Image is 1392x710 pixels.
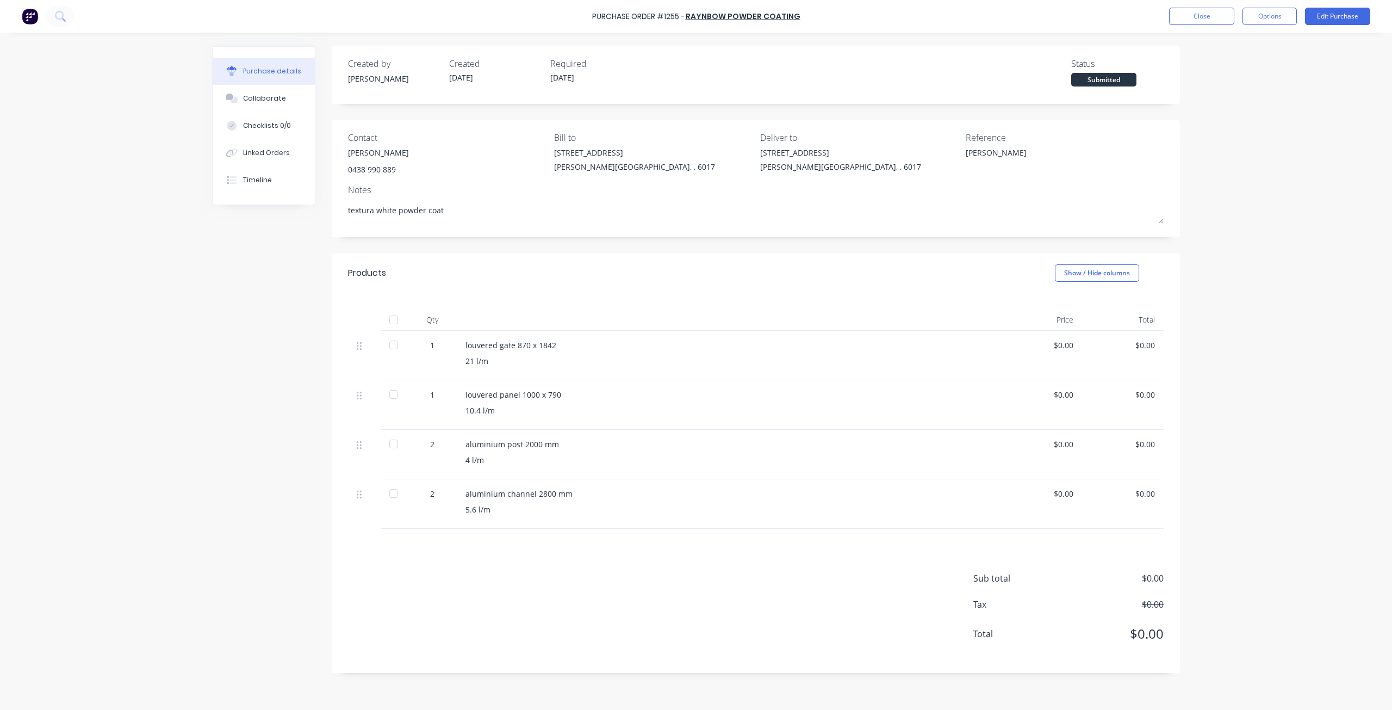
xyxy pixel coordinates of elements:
textarea: textura white powder coat [348,199,1164,224]
span: $0.00 [1055,572,1164,585]
div: [STREET_ADDRESS] [760,147,921,158]
div: [PERSON_NAME] [348,147,409,158]
div: louvered panel 1000 x 790 [465,389,992,400]
div: Contact [348,131,546,144]
span: Tax [973,598,1055,611]
button: Purchase details [213,58,315,85]
div: 21 l/m [465,355,992,367]
div: $0.00 [1091,488,1155,499]
button: Options [1242,8,1297,25]
span: Total [973,627,1055,640]
div: 2 [417,439,448,450]
div: Purchase Order #1255 - [592,11,685,22]
img: Factory [22,8,38,24]
div: aluminium post 2000 mm [465,439,992,450]
button: Edit Purchase [1305,8,1370,25]
div: [PERSON_NAME][GEOGRAPHIC_DATA], , 6017 [554,161,715,172]
div: Checklists 0/0 [243,121,291,131]
textarea: [PERSON_NAME] [966,147,1102,171]
div: Deliver to [760,131,958,144]
div: Reference [966,131,1164,144]
div: $0.00 [1091,439,1155,450]
div: 0438 990 889 [348,164,409,175]
div: Status [1071,57,1164,70]
div: [STREET_ADDRESS] [554,147,715,158]
div: 5.6 l/m [465,504,992,515]
a: raynbow powder coating [686,11,800,22]
div: Bill to [554,131,752,144]
button: Linked Orders [213,139,315,166]
div: [PERSON_NAME] [348,73,440,84]
div: Submitted [1071,73,1136,87]
button: Timeline [213,166,315,194]
div: 10.4 l/m [465,405,992,416]
div: Purchase details [243,66,301,76]
div: Products [348,267,386,280]
div: 2 [417,488,448,499]
div: $0.00 [1009,339,1073,351]
button: Show / Hide columns [1055,264,1139,282]
div: $0.00 [1091,339,1155,351]
div: $0.00 [1091,389,1155,400]
div: aluminium channel 2800 mm [465,488,992,499]
div: $0.00 [1009,439,1073,450]
button: Close [1169,8,1234,25]
div: Qty [408,309,457,331]
div: Required [550,57,643,70]
div: Created [449,57,542,70]
div: Linked Orders [243,148,290,158]
span: $0.00 [1055,624,1164,644]
span: Sub total [973,572,1055,585]
button: Collaborate [213,85,315,112]
div: 4 l/m [465,454,992,466]
div: $0.00 [1009,389,1073,400]
button: Checklists 0/0 [213,112,315,139]
div: Notes [348,183,1164,196]
div: Total [1082,309,1164,331]
div: Collaborate [243,94,286,103]
div: $0.00 [1009,488,1073,499]
div: 1 [417,389,448,400]
div: louvered gate 870 x 1842 [465,339,992,351]
div: [PERSON_NAME][GEOGRAPHIC_DATA], , 6017 [760,161,921,172]
div: Timeline [243,175,272,185]
div: Created by [348,57,440,70]
div: Price [1000,309,1082,331]
div: 1 [417,339,448,351]
span: $0.00 [1055,598,1164,611]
